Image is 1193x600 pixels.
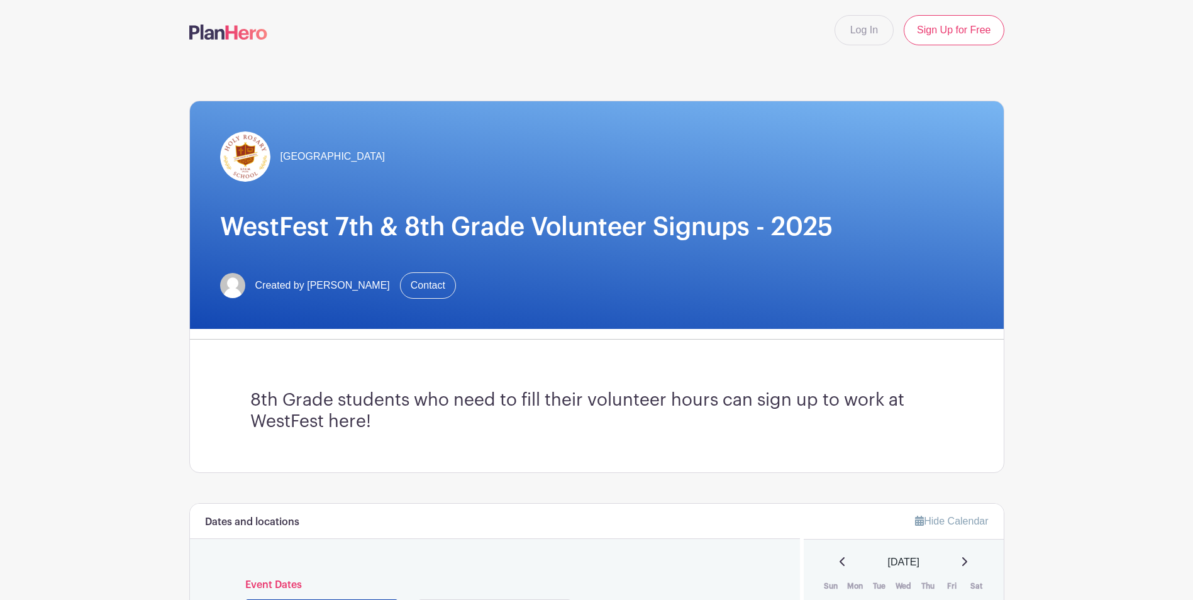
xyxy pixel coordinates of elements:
[235,579,755,591] h6: Event Dates
[189,25,267,40] img: logo-507f7623f17ff9eddc593b1ce0a138ce2505c220e1c5a4e2b4648c50719b7d32.svg
[867,580,892,592] th: Tue
[819,580,843,592] th: Sun
[835,15,894,45] a: Log In
[280,149,386,164] span: [GEOGRAPHIC_DATA]
[220,212,974,242] h1: WestFest 7th & 8th Grade Volunteer Signups - 2025
[916,580,940,592] th: Thu
[205,516,299,528] h6: Dates and locations
[255,278,390,293] span: Created by [PERSON_NAME]
[904,15,1004,45] a: Sign Up for Free
[220,131,270,182] img: hr-logo-circle.png
[892,580,916,592] th: Wed
[888,555,919,570] span: [DATE]
[964,580,989,592] th: Sat
[220,273,245,298] img: default-ce2991bfa6775e67f084385cd625a349d9dcbb7a52a09fb2fda1e96e2d18dcdb.png
[843,580,868,592] th: Mon
[400,272,456,299] a: Contact
[915,516,988,526] a: Hide Calendar
[250,390,943,432] h3: 8th Grade students who need to fill their volunteer hours can sign up to work at WestFest here!
[940,580,965,592] th: Fri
